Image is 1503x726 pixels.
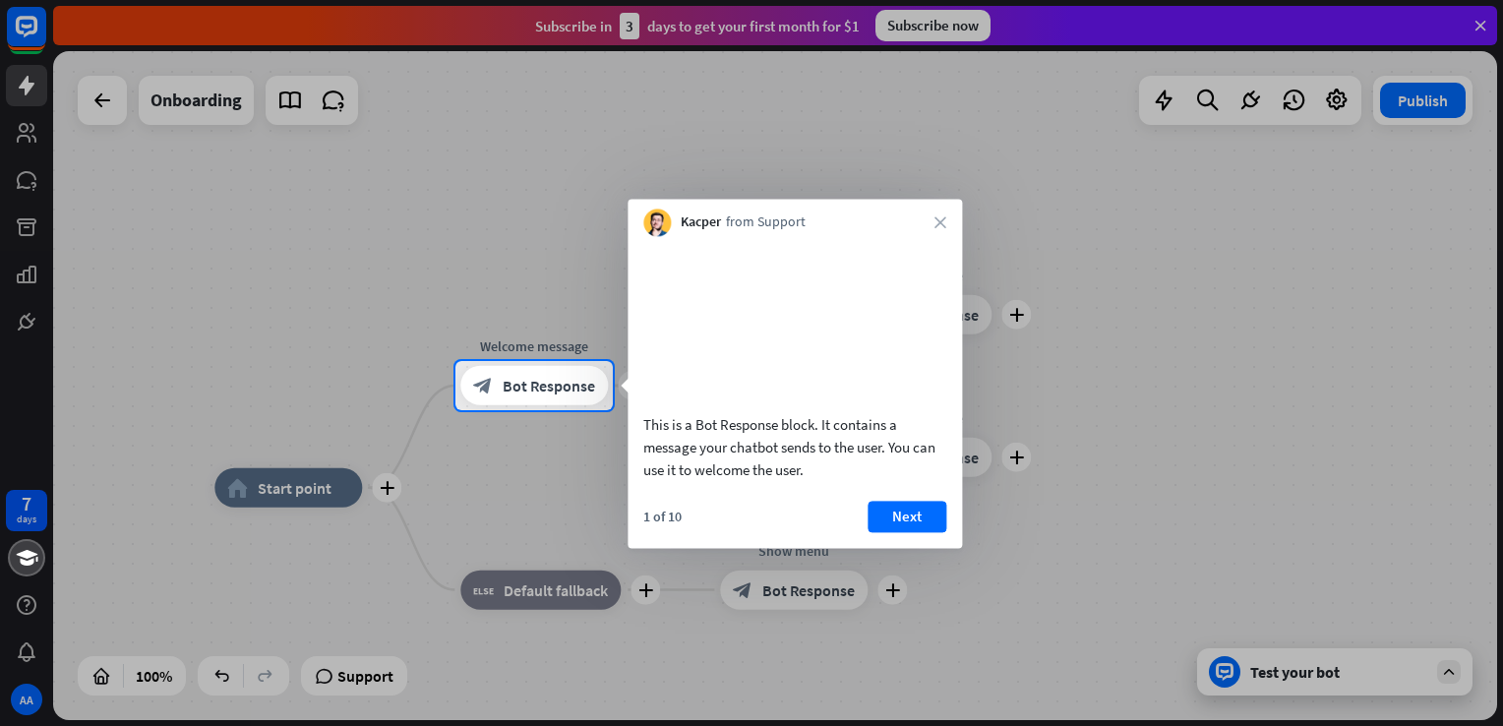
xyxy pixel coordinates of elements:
i: close [934,216,946,228]
button: Next [868,501,946,532]
button: Open LiveChat chat widget [16,8,75,67]
span: from Support [726,213,806,233]
div: 1 of 10 [643,508,682,525]
i: block_bot_response [473,376,493,395]
span: Kacper [681,213,721,233]
span: Bot Response [503,376,595,395]
div: This is a Bot Response block. It contains a message your chatbot sends to the user. You can use i... [643,413,946,481]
